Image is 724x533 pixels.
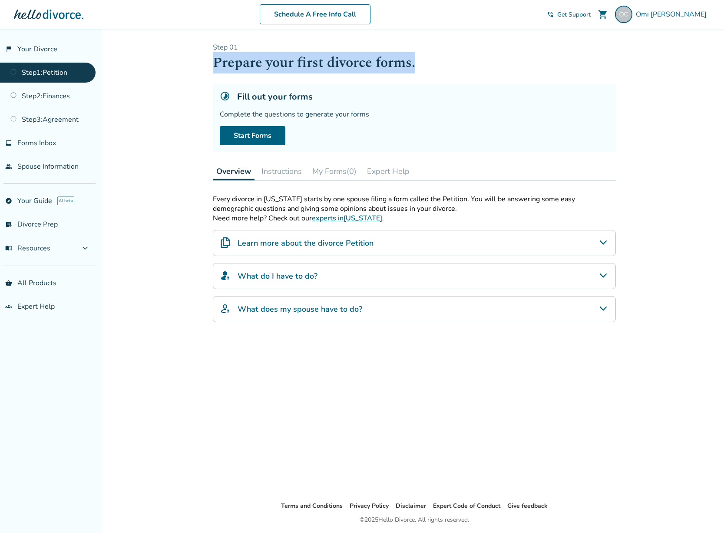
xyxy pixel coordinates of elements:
[5,221,12,228] span: list_alt_check
[213,52,616,73] h1: Prepare your first divorce forms.
[281,502,343,510] a: Terms and Conditions
[557,10,591,19] span: Get Support
[238,237,374,249] h4: Learn more about the divorce Petition
[598,9,608,20] span: shopping_cart
[213,263,616,289] div: What do I have to do?
[360,515,469,525] div: © 2025 Hello Divorce. All rights reserved.
[547,11,554,18] span: phone_in_talk
[5,140,12,147] span: inbox
[238,270,317,282] h4: What do I have to do?
[213,230,616,256] div: Learn more about the divorce Petition
[309,163,360,180] button: My Forms(0)
[5,243,50,253] span: Resources
[5,280,12,286] span: shopping_basket
[220,237,231,248] img: Learn more about the divorce Petition
[433,502,500,510] a: Expert Code of Conduct
[213,296,616,322] div: What does my spouse have to do?
[57,197,74,205] span: AI beta
[636,10,710,19] span: Omi [PERSON_NAME]
[213,43,616,52] p: Step 0 1
[5,303,12,310] span: groups
[80,243,90,253] span: expand_more
[312,213,382,223] a: experts in[US_STATE]
[5,46,12,53] span: flag_2
[220,303,231,314] img: What does my spouse have to do?
[213,194,616,213] p: Every divorce in [US_STATE] starts by one spouse filing a form called the Petition. You will be a...
[5,163,12,170] span: people
[547,10,591,19] a: phone_in_talkGet Support
[220,270,231,281] img: What do I have to do?
[5,245,12,252] span: menu_book
[237,91,313,103] h5: Fill out your forms
[220,110,609,119] div: Complete the questions to generate your forms
[364,163,413,180] button: Expert Help
[258,163,305,180] button: Instructions
[213,163,255,180] button: Overview
[220,126,285,145] a: Start Forms
[260,4,370,24] a: Schedule A Free Info Call
[507,501,548,511] li: Give feedback
[238,303,362,315] h4: What does my spouse have to do?
[350,502,389,510] a: Privacy Policy
[681,491,724,533] iframe: Chat Widget
[615,6,632,23] img: gomacs@gmail.com
[17,138,56,148] span: Forms Inbox
[213,213,616,223] p: Need more help? Check out our .
[396,501,426,511] li: Disclaimer
[5,197,12,204] span: explore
